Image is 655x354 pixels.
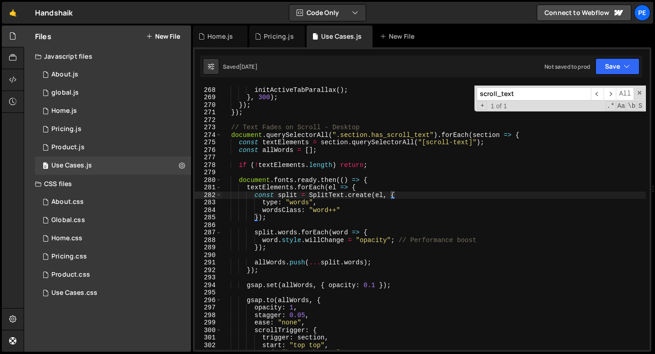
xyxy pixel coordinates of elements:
[478,101,487,110] span: Toggle Replace mode
[634,5,650,21] a: Pe
[195,244,222,252] div: 289
[35,229,191,248] div: 16572/45056.css
[35,211,191,229] div: 16572/45138.css
[51,71,78,79] div: About.js
[195,109,222,116] div: 271
[195,214,222,222] div: 285
[606,101,615,111] span: RegExp Search
[195,86,222,94] div: 268
[195,237,222,244] div: 288
[195,252,222,259] div: 290
[195,139,222,147] div: 275
[195,101,222,109] div: 270
[51,253,87,261] div: Pricing.css
[195,184,222,192] div: 281
[195,162,222,169] div: 278
[195,259,222,267] div: 291
[544,63,590,71] div: Not saved to prod
[35,102,191,120] div: 16572/45051.js
[195,207,222,214] div: 284
[35,31,51,41] h2: Files
[195,222,222,229] div: 286
[51,289,97,297] div: Use Cases.css
[289,5,366,21] button: Code Only
[51,143,85,152] div: Product.js
[51,162,92,170] div: Use Cases.js
[195,297,222,304] div: 296
[207,32,233,41] div: Home.js
[604,87,616,101] span: ​
[51,107,77,115] div: Home.js
[195,274,222,282] div: 293
[380,32,418,41] div: New File
[239,63,257,71] div: [DATE]
[195,199,222,207] div: 283
[51,216,85,224] div: Global.css
[195,267,222,274] div: 292
[51,271,90,279] div: Product.css
[195,116,222,124] div: 272
[195,154,222,162] div: 277
[35,120,191,138] div: 16572/45430.js
[616,87,634,101] span: Alt-Enter
[195,327,222,334] div: 300
[321,32,362,41] div: Use Cases.js
[195,94,222,101] div: 269
[487,102,511,110] span: 1 of 1
[195,131,222,139] div: 274
[35,66,191,84] div: 16572/45486.js
[35,138,191,157] div: 16572/45211.js
[35,266,191,284] div: 16572/45330.css
[24,175,191,193] div: CSS files
[35,7,73,18] div: Handshaik
[195,147,222,154] div: 276
[637,101,643,111] span: Search In Selection
[35,157,191,175] div: 16572/45332.js
[43,163,48,170] span: 0
[595,58,640,75] button: Save
[477,87,591,101] input: Search for
[195,192,222,199] div: 282
[24,47,191,66] div: Javascript files
[195,229,222,237] div: 287
[35,84,191,102] div: 16572/45061.js
[195,319,222,327] div: 299
[591,87,604,101] span: ​
[51,89,79,97] div: global.js
[195,282,222,289] div: 294
[51,198,84,206] div: About.css
[223,63,257,71] div: Saved
[35,248,191,266] div: 16572/45431.css
[51,125,81,133] div: Pricing.js
[146,33,180,40] button: New File
[195,304,222,312] div: 297
[195,124,222,131] div: 273
[195,334,222,342] div: 301
[195,177,222,184] div: 280
[537,5,631,21] a: Connect to Webflow
[627,101,636,111] span: Whole Word Search
[195,342,222,349] div: 302
[616,101,626,111] span: CaseSensitive Search
[195,169,222,177] div: 279
[35,193,191,211] div: 16572/45487.css
[2,2,24,24] a: 🤙
[195,289,222,297] div: 295
[264,32,294,41] div: Pricing.js
[35,284,191,302] div: 16572/45333.css
[195,312,222,319] div: 298
[51,234,82,243] div: Home.css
